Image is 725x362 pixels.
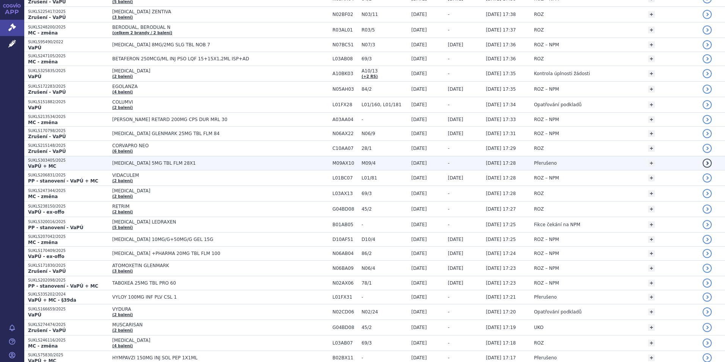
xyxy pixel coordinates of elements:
[28,120,58,125] strong: MC - změna
[361,12,407,17] span: N03/11
[112,237,302,242] span: [MEDICAL_DATA] 10MG/G+50MG/G GEL 15G
[28,173,108,178] p: SUKLS206831/2025
[361,161,407,166] span: M09/4
[648,250,655,257] a: +
[486,266,516,271] span: [DATE] 17:23
[112,328,133,332] a: (2 balení)
[534,12,544,17] span: ROZ
[448,280,463,286] span: [DATE]
[411,266,427,271] span: [DATE]
[112,263,302,268] span: ATOMOXETIN GLENMARK
[28,105,41,110] strong: VaPÚ
[333,222,358,227] span: B01AB05
[448,131,463,136] span: [DATE]
[703,338,712,348] a: detail
[648,145,655,152] a: +
[448,12,449,17] span: -
[333,340,358,346] span: L03AB07
[411,146,427,151] span: [DATE]
[648,340,655,346] a: +
[486,191,516,196] span: [DATE] 17:28
[411,175,427,181] span: [DATE]
[703,279,712,288] a: detail
[534,222,580,227] span: Fikce čekání na NPM
[28,263,108,268] p: SUKLS171830/2025
[112,307,302,312] span: VYDURA
[112,56,302,61] span: BETAFERON 250MCG/ML INJ PSO LQF 15+15X1,2ML ISP+AD
[534,71,590,76] span: Kontrola úplnosti žádosti
[333,251,358,256] span: N06AB04
[28,25,108,30] p: SUKLS248200/2025
[112,99,302,105] span: COLUMVI
[534,237,559,242] span: ROZ – NPM
[411,206,427,212] span: [DATE]
[703,249,712,258] a: detail
[534,325,543,330] span: UKO
[361,222,407,227] span: -
[333,146,358,151] span: C10AA07
[112,269,133,273] a: (3 balení)
[411,71,427,76] span: [DATE]
[28,322,108,327] p: SUKLS274474/2025
[112,188,302,194] span: [MEDICAL_DATA]
[112,84,302,89] span: EGOLANZA
[361,131,407,136] span: N06/9
[486,280,516,286] span: [DATE] 17:23
[361,325,407,330] span: 45/2
[411,280,427,286] span: [DATE]
[28,328,66,333] strong: Zrušení - VaPÚ
[534,117,559,122] span: ROZ – NPM
[333,117,358,122] span: A03AA04
[534,251,559,256] span: ROZ – NPM
[703,264,712,273] a: detail
[28,143,108,148] p: SUKLS215148/2025
[361,340,407,346] span: 69/3
[648,27,655,33] a: +
[28,292,108,297] p: SUKLS335202/2024
[112,219,302,225] span: [MEDICAL_DATA] LEDRAXEN
[361,68,407,74] span: A10/13
[112,131,302,136] span: [MEDICAL_DATA] GLENMARK 25MG TBL FLM 84
[361,206,407,212] span: 45/2
[411,12,427,17] span: [DATE]
[411,191,427,196] span: [DATE]
[648,101,655,108] a: +
[112,313,133,317] a: (2 balení)
[333,56,358,61] span: L03AB08
[361,42,407,47] span: N07/3
[333,12,358,17] span: N02BF02
[112,344,133,348] a: (4 balení)
[28,297,76,303] strong: VaPÚ + MC - §39da
[28,84,108,89] p: SUKLS172283/2025
[28,283,98,289] strong: PP - stanovení - VaPÚ + MC
[112,179,133,183] a: (2 balení)
[703,159,712,168] a: detail
[28,204,108,209] p: SUKLS238150/2025
[648,265,655,272] a: +
[28,307,108,312] p: SUKLS166659/2025
[448,266,463,271] span: [DATE]
[448,251,463,256] span: [DATE]
[361,146,407,151] span: 28/1
[361,74,378,79] a: (+2 RS)
[648,308,655,315] a: +
[112,117,302,122] span: [PERSON_NAME] RETARD 200MG CPS DUR MRL 30
[28,68,108,74] p: SUKLS325835/2025
[648,160,655,167] a: +
[703,54,712,63] a: detail
[28,164,56,169] strong: VaPÚ + MC
[411,294,427,300] span: [DATE]
[648,130,655,137] a: +
[28,269,66,274] strong: Zrušení - VaPÚ
[112,294,302,300] span: VYLOY 100MG INF PLV CSL 1
[648,236,655,243] a: +
[411,27,427,33] span: [DATE]
[28,178,98,184] strong: PP - stanovení - VaPÚ + MC
[28,338,108,343] p: SUKLS246116/2025
[648,11,655,18] a: +
[486,325,516,330] span: [DATE] 17:19
[333,27,358,33] span: R03AL01
[28,134,66,139] strong: Zrušení - VaPÚ
[411,355,427,360] span: [DATE]
[333,206,358,212] span: G04BD08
